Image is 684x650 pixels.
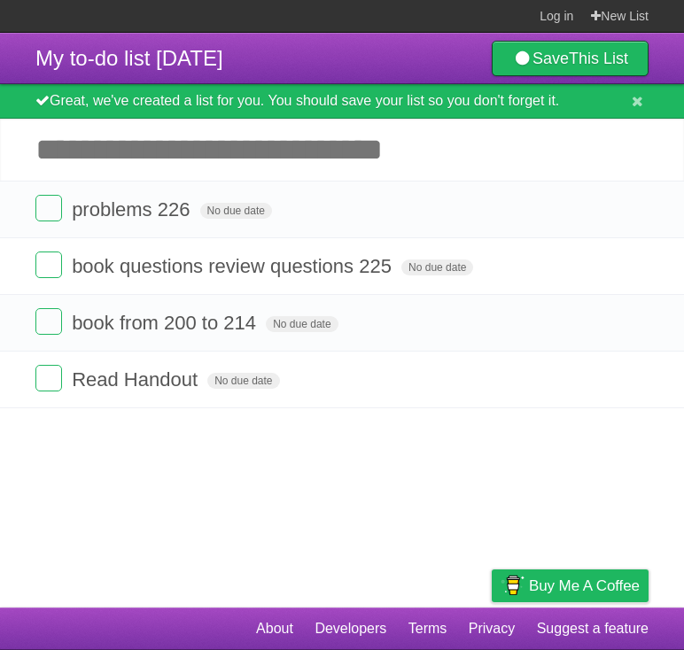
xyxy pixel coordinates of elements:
[72,312,260,334] span: book from 200 to 214
[401,259,473,275] span: No due date
[266,316,338,332] span: No due date
[256,612,293,646] a: About
[492,569,649,602] a: Buy me a coffee
[315,612,386,646] a: Developers
[35,251,62,278] label: Done
[537,612,649,646] a: Suggest a feature
[35,195,62,221] label: Done
[35,46,223,70] span: My to-do list [DATE]
[529,570,640,601] span: Buy me a coffee
[569,50,628,67] b: This List
[35,365,62,391] label: Done
[469,612,515,646] a: Privacy
[72,368,202,391] span: Read Handout
[492,41,649,76] a: SaveThis List
[200,203,272,219] span: No due date
[501,570,525,600] img: Buy me a coffee
[72,198,194,221] span: problems 226
[408,612,447,646] a: Terms
[72,255,396,277] span: book questions review questions 225
[35,308,62,335] label: Done
[207,373,279,389] span: No due date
